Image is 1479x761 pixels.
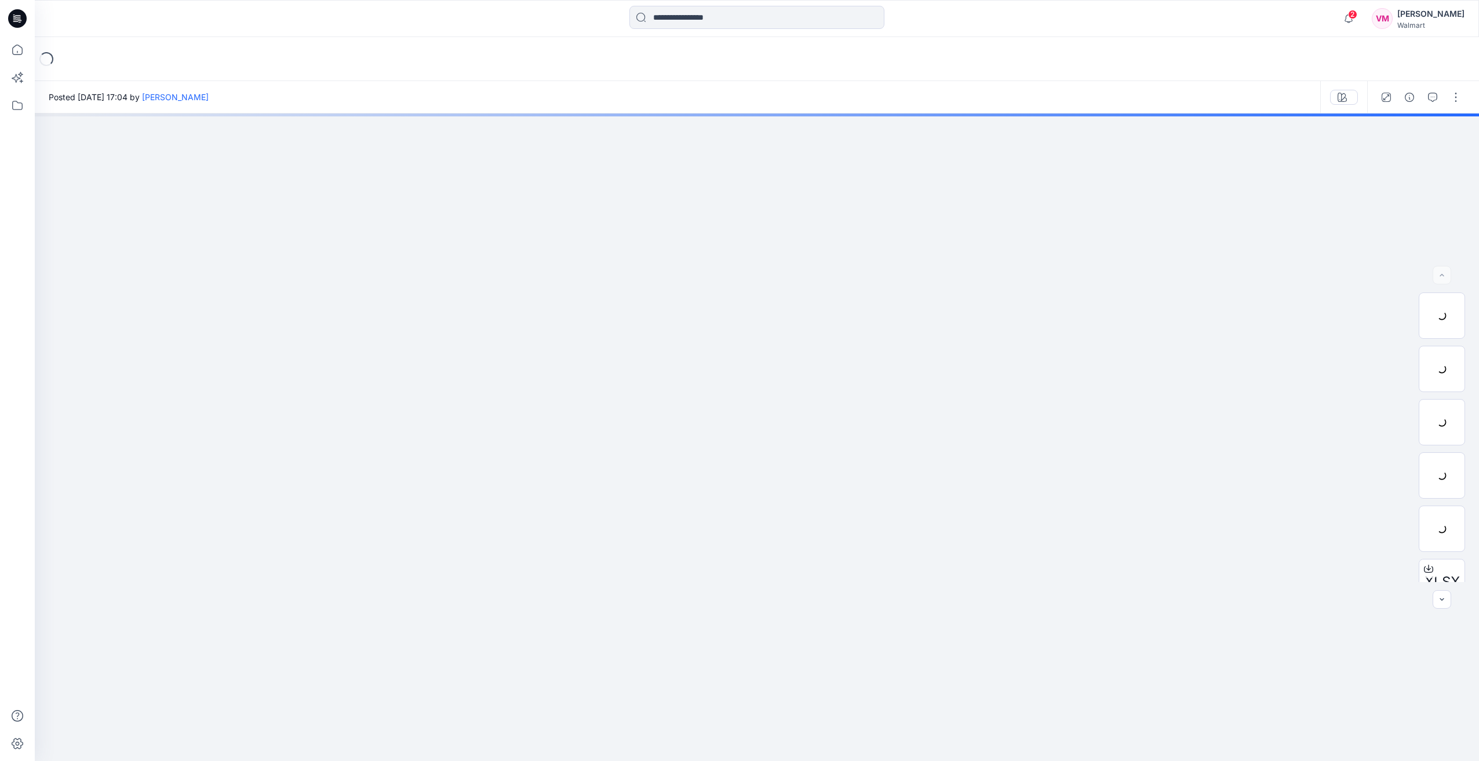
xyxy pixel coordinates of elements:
div: VM [1372,8,1393,29]
span: XLSX [1425,572,1460,592]
span: Posted [DATE] 17:04 by [49,91,209,103]
div: Walmart [1397,21,1465,30]
div: [PERSON_NAME] [1397,7,1465,21]
img: eyJhbGciOiJIUzI1NiIsImtpZCI6IjAiLCJzbHQiOiJzZXMiLCJ0eXAiOiJKV1QifQ.eyJkYXRhIjp7InR5cGUiOiJzdG9yYW... [467,264,1047,761]
a: [PERSON_NAME] [142,92,209,102]
button: Details [1400,88,1419,107]
span: 2 [1348,10,1357,19]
